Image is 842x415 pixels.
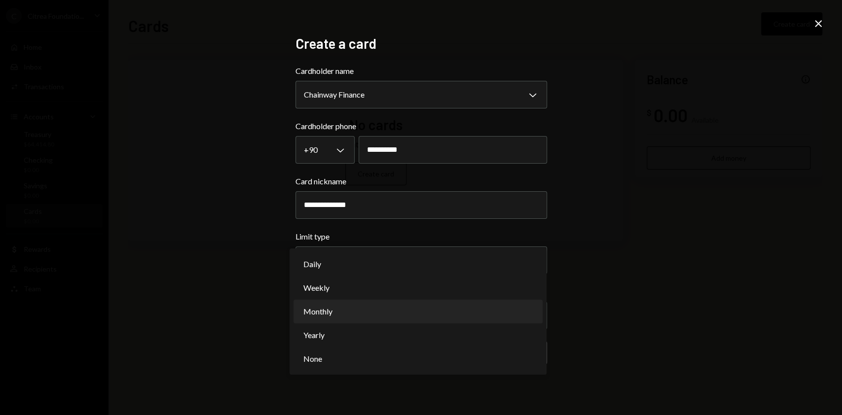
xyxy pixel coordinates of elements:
span: Daily [303,258,321,270]
label: Limit type [295,231,547,242]
button: Limit type [295,246,547,274]
button: Cardholder name [295,81,547,108]
span: Monthly [303,306,332,317]
span: Weekly [303,282,329,294]
label: Cardholder phone [295,120,547,132]
label: Card nickname [295,175,547,187]
span: Yearly [303,329,325,341]
h2: Create a card [295,34,547,53]
span: None [303,353,322,365]
label: Cardholder name [295,65,547,77]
